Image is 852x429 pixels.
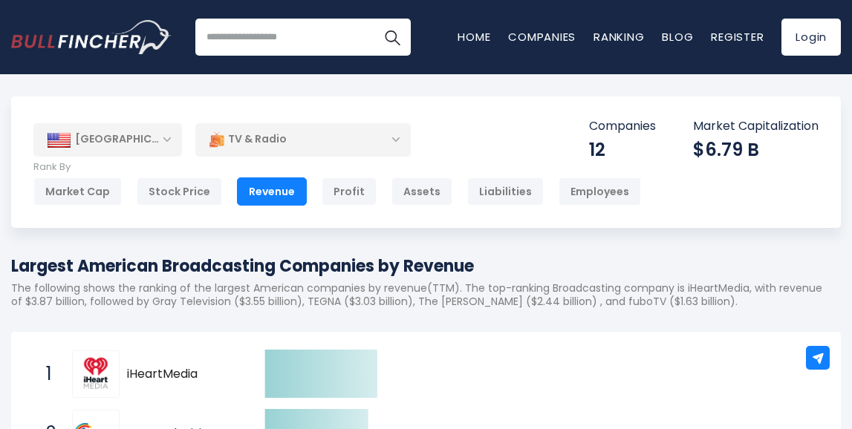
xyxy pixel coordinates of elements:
[39,361,53,387] span: 1
[781,19,841,56] a: Login
[589,138,656,161] div: 12
[374,19,411,56] button: Search
[662,29,693,45] a: Blog
[127,367,239,382] span: iHeartMedia
[589,119,656,134] p: Companies
[195,122,411,157] div: TV & Radio
[559,177,641,206] div: Employees
[391,177,452,206] div: Assets
[322,177,377,206] div: Profit
[33,177,122,206] div: Market Cap
[11,281,841,308] p: The following shows the ranking of the largest American companies by revenue(TTM). The top-rankin...
[11,20,171,54] a: Go to homepage
[467,177,544,206] div: Liabilities
[137,177,222,206] div: Stock Price
[33,161,641,174] p: Rank By
[711,29,764,45] a: Register
[458,29,490,45] a: Home
[693,138,819,161] div: $6.79 B
[237,177,307,206] div: Revenue
[693,119,819,134] p: Market Capitalization
[11,20,172,54] img: Bullfincher logo
[11,254,841,278] h1: Largest American Broadcasting Companies by Revenue
[594,29,644,45] a: Ranking
[74,353,117,396] img: iHeartMedia
[508,29,576,45] a: Companies
[33,123,182,156] div: [GEOGRAPHIC_DATA]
